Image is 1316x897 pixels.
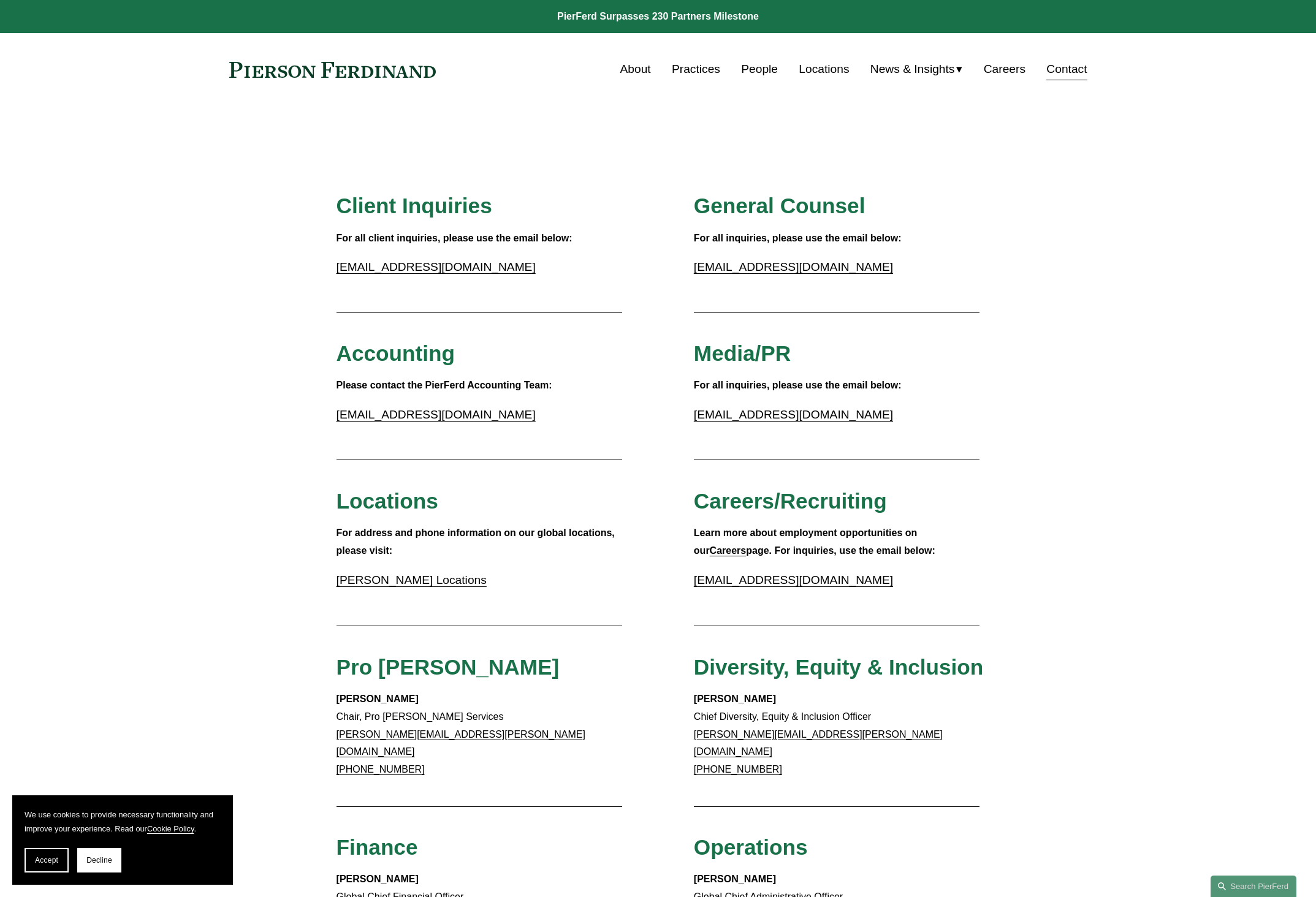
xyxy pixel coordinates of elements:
span: Accept [35,856,58,865]
span: Diversity, Equity & Inclusion [694,655,984,679]
span: News & Insights [870,59,955,80]
strong: [PERSON_NAME] [337,874,419,884]
a: [PHONE_NUMBER] [337,764,425,774]
a: Search this site [1211,876,1296,897]
strong: For all inquiries, please use the email below: [694,380,902,390]
strong: [PERSON_NAME] [694,874,776,884]
a: folder dropdown [870,58,963,81]
span: Finance [337,835,418,859]
span: Pro [PERSON_NAME] [337,655,560,679]
strong: For all client inquiries, please use the email below: [337,233,572,243]
p: We use cookies to provide necessary functionality and improve your experience. Read our . [25,808,221,836]
a: [EMAIL_ADDRESS][DOMAIN_NAME] [694,573,893,586]
a: Practices [672,58,720,81]
a: [EMAIL_ADDRESS][DOMAIN_NAME] [694,260,893,273]
a: Contact [1046,58,1087,81]
a: People [741,58,778,81]
strong: [PERSON_NAME] [337,694,419,704]
a: [EMAIL_ADDRESS][DOMAIN_NAME] [337,260,536,273]
strong: Please contact the PierFerd Accounting Team: [337,380,552,390]
span: Locations [337,489,438,513]
strong: [PERSON_NAME] [694,694,776,704]
button: Accept [25,848,69,872]
a: [PERSON_NAME] Locations [337,573,487,586]
span: Client Inquiries [337,194,492,218]
span: General Counsel [694,194,865,218]
span: Decline [86,856,112,865]
span: Media/PR [694,341,791,365]
span: Operations [694,835,808,859]
a: [EMAIL_ADDRESS][DOMAIN_NAME] [694,408,893,421]
strong: For address and phone information on our global locations, please visit: [337,528,618,556]
a: [EMAIL_ADDRESS][DOMAIN_NAME] [337,408,536,421]
a: [PHONE_NUMBER] [694,764,782,774]
a: About [620,58,651,81]
span: Careers/Recruiting [694,489,887,513]
section: Cookie banner [12,795,233,885]
strong: Learn more about employment opportunities on our [694,528,920,556]
a: [PERSON_NAME][EMAIL_ADDRESS][PERSON_NAME][DOMAIN_NAME] [694,729,943,757]
a: Careers [984,58,1025,81]
strong: For all inquiries, please use the email below: [694,233,902,243]
strong: page. For inquiries, use the email below: [746,545,935,556]
p: Chief Diversity, Equity & Inclusion Officer [694,691,980,779]
a: [PERSON_NAME][EMAIL_ADDRESS][PERSON_NAME][DOMAIN_NAME] [337,729,585,757]
button: Decline [77,848,121,872]
a: Careers [710,545,747,556]
a: Cookie Policy [147,824,194,833]
a: Locations [799,58,849,81]
span: Accounting [337,341,455,365]
p: Chair, Pro [PERSON_NAME] Services [337,691,623,779]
